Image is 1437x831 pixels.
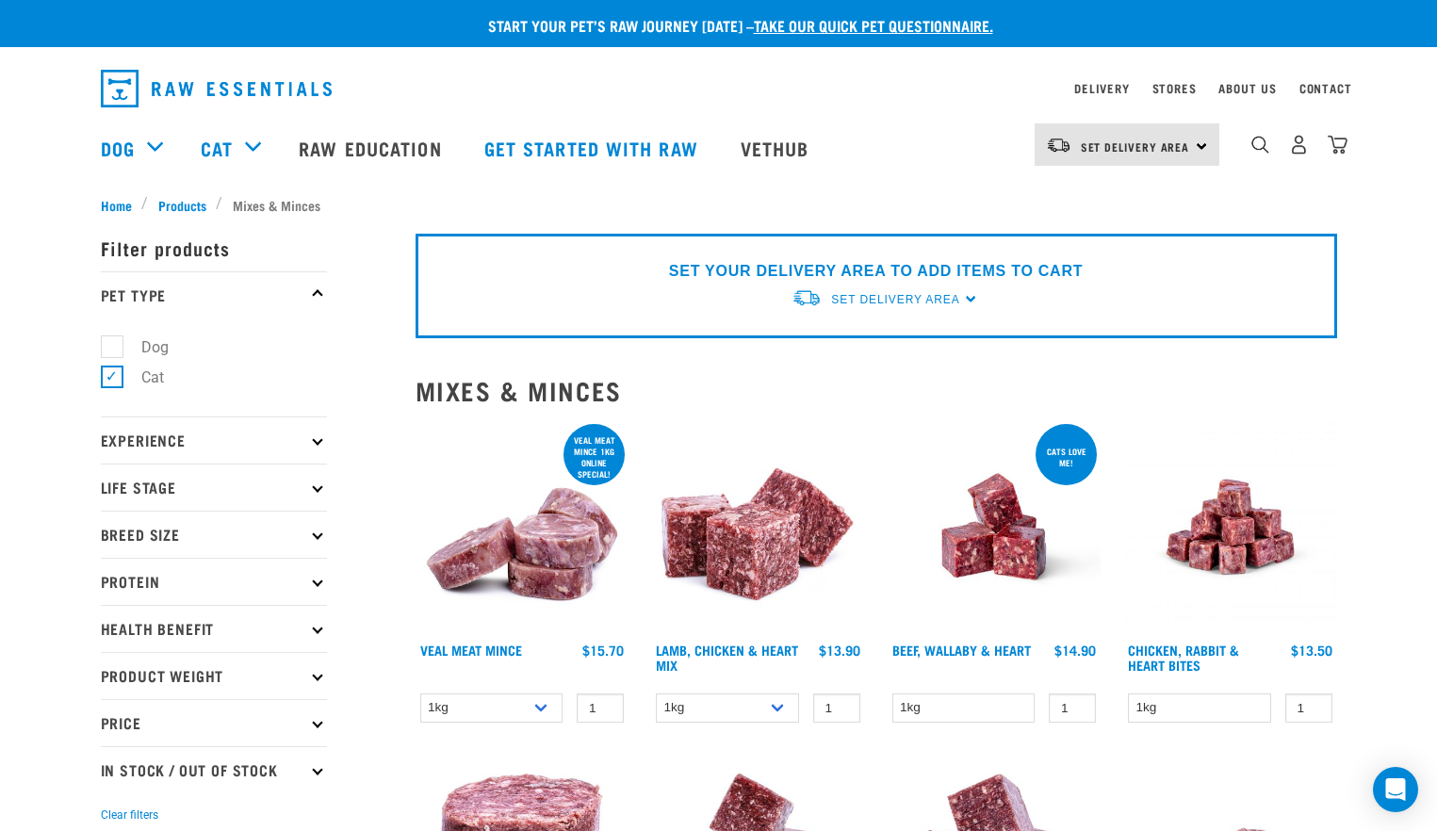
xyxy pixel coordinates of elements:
[754,21,993,29] a: take our quick pet questionnaire.
[1299,85,1352,91] a: Contact
[563,426,625,488] div: Veal Meat mince 1kg online special!
[201,134,233,162] a: Cat
[101,807,158,823] button: Clear filters
[416,376,1337,405] h2: Mixes & Minces
[101,746,327,793] p: In Stock / Out Of Stock
[1036,437,1097,477] div: Cats love me!
[101,464,327,511] p: Life Stage
[722,110,833,186] a: Vethub
[1123,420,1337,634] img: Chicken Rabbit Heart 1609
[813,693,860,723] input: 1
[1328,135,1347,155] img: home-icon@2x.png
[792,288,822,308] img: van-moving.png
[1049,693,1096,723] input: 1
[1285,693,1332,723] input: 1
[1081,143,1190,150] span: Set Delivery Area
[101,271,327,318] p: Pet Type
[577,693,624,723] input: 1
[86,62,1352,115] nav: dropdown navigation
[1152,85,1197,91] a: Stores
[656,646,798,668] a: Lamb, Chicken & Heart Mix
[101,416,327,464] p: Experience
[1128,646,1239,668] a: Chicken, Rabbit & Heart Bites
[101,652,327,699] p: Product Weight
[111,366,171,389] label: Cat
[158,195,206,215] span: Products
[148,195,216,215] a: Products
[1054,643,1096,658] div: $14.90
[101,70,332,107] img: Raw Essentials Logo
[101,224,327,271] p: Filter products
[420,646,522,653] a: Veal Meat Mince
[101,195,132,215] span: Home
[101,134,135,162] a: Dog
[1218,85,1276,91] a: About Us
[465,110,722,186] a: Get started with Raw
[1251,136,1269,154] img: home-icon-1@2x.png
[888,420,1102,634] img: Raw Essentials 2024 July2572 Beef Wallaby Heart
[111,335,176,359] label: Dog
[1289,135,1309,155] img: user.png
[280,110,465,186] a: Raw Education
[582,643,624,658] div: $15.70
[819,643,860,658] div: $13.90
[101,511,327,558] p: Breed Size
[101,558,327,605] p: Protein
[892,646,1031,653] a: Beef, Wallaby & Heart
[669,260,1083,283] p: SET YOUR DELIVERY AREA TO ADD ITEMS TO CART
[1046,137,1071,154] img: van-moving.png
[1373,767,1418,812] div: Open Intercom Messenger
[1074,85,1129,91] a: Delivery
[101,195,142,215] a: Home
[101,605,327,652] p: Health Benefit
[651,420,865,634] img: 1124 Lamb Chicken Heart Mix 01
[831,293,959,306] span: Set Delivery Area
[1291,643,1332,658] div: $13.50
[101,699,327,746] p: Price
[416,420,629,634] img: 1160 Veal Meat Mince Medallions 01
[101,195,1337,215] nav: breadcrumbs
